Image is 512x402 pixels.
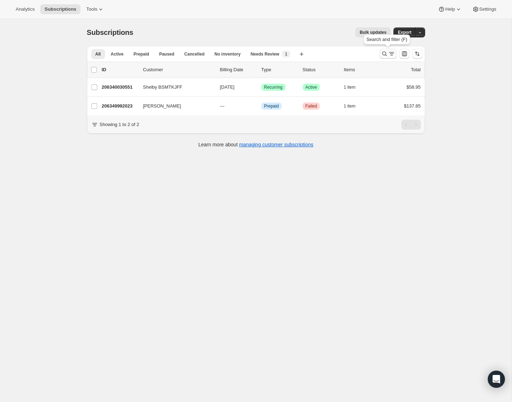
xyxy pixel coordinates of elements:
[95,51,101,57] span: All
[412,49,422,59] button: Sort the results
[411,66,420,73] p: Total
[102,66,421,73] div: IDCustomerBilling DateTypeStatusItemsTotal
[399,49,409,59] button: Customize table column order and visibility
[220,103,225,109] span: ---
[380,49,397,59] button: Search and filter results
[239,142,313,147] a: managing customer subscriptions
[102,84,137,91] p: 206340030551
[264,103,279,109] span: Prepaid
[139,82,210,93] button: Shelby BSMTKJFF
[11,4,39,14] button: Analytics
[220,66,256,73] p: Billing Date
[102,82,421,92] div: 206340030551Shelby BSMTKJFF[DATE]SuccessRecurringSuccessActive1 item$58.95
[264,84,283,90] span: Recurring
[102,66,137,73] p: ID
[143,66,214,73] p: Customer
[220,84,235,90] span: [DATE]
[404,103,421,109] span: $137.85
[285,51,287,57] span: 1
[344,82,364,92] button: 1 item
[360,30,386,35] span: Bulk updates
[102,103,137,110] p: 206349992023
[45,6,76,12] span: Subscriptions
[468,4,501,14] button: Settings
[355,27,391,37] button: Bulk updates
[82,4,109,14] button: Tools
[393,27,416,37] button: Export
[344,66,380,73] div: Items
[143,103,181,110] span: [PERSON_NAME]
[445,6,455,12] span: Help
[214,51,240,57] span: No inventory
[344,84,356,90] span: 1 item
[198,141,313,148] p: Learn more about
[143,84,183,91] span: Shelby BSMTKJFF
[305,103,317,109] span: Failed
[134,51,149,57] span: Prepaid
[139,100,210,112] button: [PERSON_NAME]
[261,66,297,73] div: Type
[479,6,496,12] span: Settings
[434,4,466,14] button: Help
[102,101,421,111] div: 206349992023[PERSON_NAME]---InfoPrepaidCriticalFailed1 item$137.85
[398,30,411,35] span: Export
[159,51,174,57] span: Paused
[303,66,338,73] p: Status
[407,84,421,90] span: $58.95
[111,51,124,57] span: Active
[87,28,134,36] span: Subscriptions
[344,103,356,109] span: 1 item
[86,6,97,12] span: Tools
[16,6,35,12] span: Analytics
[344,101,364,111] button: 1 item
[40,4,80,14] button: Subscriptions
[100,121,139,128] p: Showing 1 to 2 of 2
[401,120,421,130] nav: Pagination
[296,49,307,59] button: Create new view
[184,51,205,57] span: Cancelled
[305,84,317,90] span: Active
[251,51,279,57] span: Needs Review
[488,371,505,388] div: Open Intercom Messenger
